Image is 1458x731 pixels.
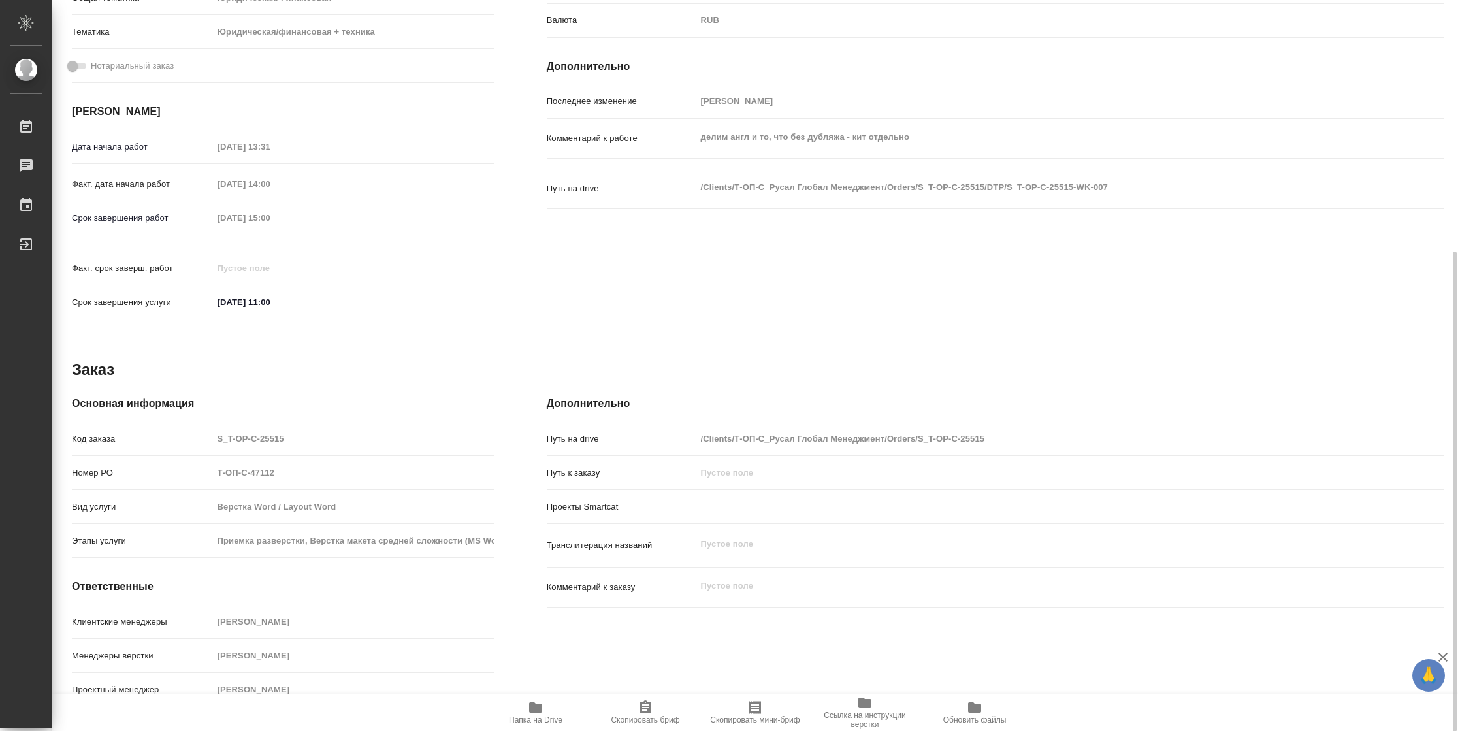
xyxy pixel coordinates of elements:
button: 🙏 [1412,659,1445,692]
span: Скопировать бриф [611,715,679,724]
input: Пустое поле [213,612,494,631]
p: Путь к заказу [547,466,696,479]
input: Пустое поле [213,174,327,193]
h4: Ответственные [72,579,494,594]
p: Проекты Smartcat [547,500,696,513]
p: Вид услуги [72,500,213,513]
p: Путь на drive [547,432,696,446]
h4: Дополнительно [547,59,1444,74]
p: Комментарий к работе [547,132,696,145]
h4: Дополнительно [547,396,1444,412]
p: Дата начала работ [72,140,213,154]
input: Пустое поле [696,91,1369,110]
p: Менеджеры верстки [72,649,213,662]
input: Пустое поле [696,429,1369,448]
span: Ссылка на инструкции верстки [818,711,912,729]
p: Срок завершения работ [72,212,213,225]
p: Комментарий к заказу [547,581,696,594]
div: Юридическая/финансовая + техника [213,21,494,43]
p: Срок завершения услуги [72,296,213,309]
span: Обновить файлы [943,715,1007,724]
p: Факт. дата начала работ [72,178,213,191]
h2: Заказ [72,359,114,380]
input: Пустое поле [213,497,494,516]
textarea: делим англ и то, что без дубляжа - кит отдельно [696,126,1369,148]
button: Скопировать мини-бриф [700,694,810,731]
span: Папка на Drive [509,715,562,724]
textarea: /Clients/Т-ОП-С_Русал Глобал Менеджмент/Orders/S_T-OP-C-25515/DTP/S_T-OP-C-25515-WK-007 [696,176,1369,199]
input: Пустое поле [213,646,494,665]
input: Пустое поле [213,208,327,227]
h4: [PERSON_NAME] [72,104,494,120]
span: Нотариальный заказ [91,59,174,73]
h4: Основная информация [72,396,494,412]
input: Пустое поле [696,463,1369,482]
button: Папка на Drive [481,694,591,731]
button: Ссылка на инструкции верстки [810,694,920,731]
p: Код заказа [72,432,213,446]
p: Транслитерация названий [547,539,696,552]
p: Путь на drive [547,182,696,195]
p: Последнее изменение [547,95,696,108]
input: Пустое поле [213,680,494,699]
p: Факт. срок заверш. работ [72,262,213,275]
input: Пустое поле [213,531,494,550]
input: ✎ Введи что-нибудь [213,293,327,312]
p: Клиентские менеджеры [72,615,213,628]
input: Пустое поле [213,137,327,156]
button: Обновить файлы [920,694,1029,731]
p: Тематика [72,25,213,39]
p: Номер РО [72,466,213,479]
input: Пустое поле [213,259,327,278]
button: Скопировать бриф [591,694,700,731]
p: Проектный менеджер [72,683,213,696]
div: RUB [696,9,1369,31]
input: Пустое поле [213,463,494,482]
input: Пустое поле [213,429,494,448]
span: Скопировать мини-бриф [710,715,800,724]
p: Валюта [547,14,696,27]
span: 🙏 [1417,662,1440,689]
p: Этапы услуги [72,534,213,547]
